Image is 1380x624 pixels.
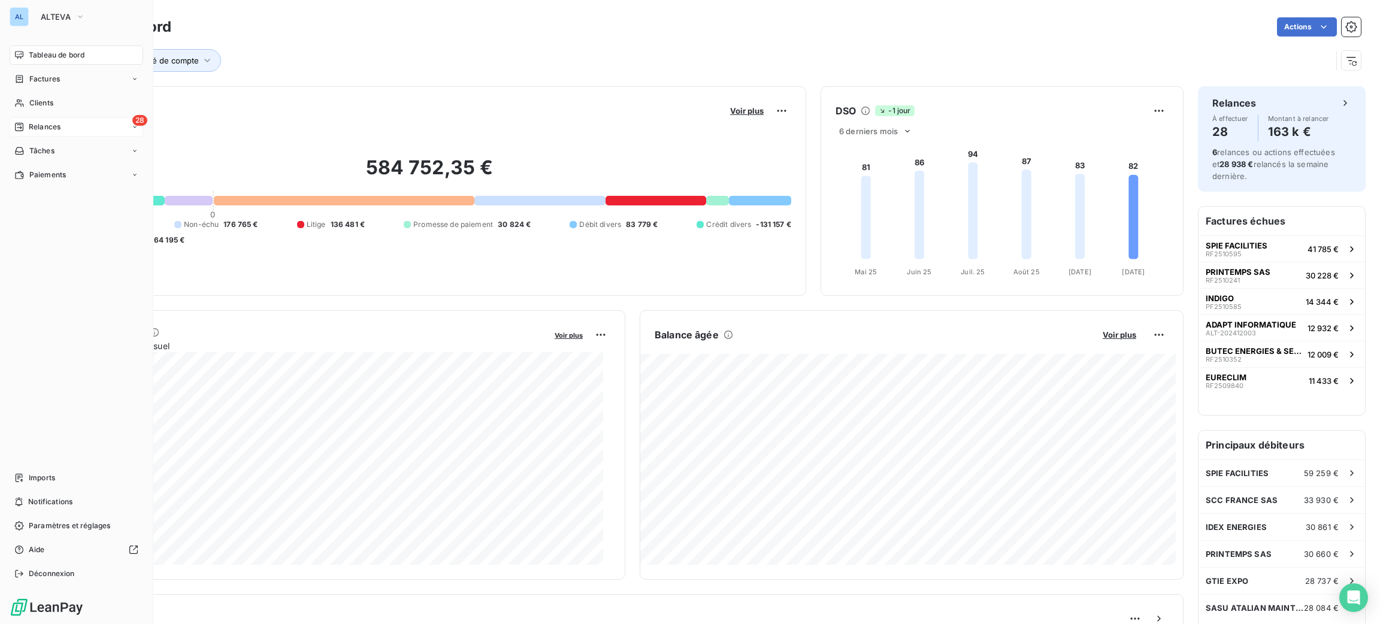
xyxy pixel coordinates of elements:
span: 28 737 € [1305,576,1339,586]
span: Promesse de paiement [413,219,493,230]
span: -131 157 € [756,219,791,230]
span: IDEX ENERGIES [1206,522,1267,532]
span: SPIE FACILITIES [1206,241,1267,250]
tspan: Août 25 [1013,268,1040,276]
span: RF2510241 [1206,277,1240,284]
span: -64 195 € [150,235,184,246]
button: Chargé de compte [112,49,221,72]
tspan: Mai 25 [855,268,877,276]
span: Tableau de bord [29,50,84,60]
h4: 163 k € [1268,122,1329,141]
span: 59 259 € [1304,468,1339,478]
span: Litige [307,219,326,230]
tspan: Juil. 25 [961,268,985,276]
h4: 28 [1212,122,1248,141]
span: Montant à relancer [1268,115,1329,122]
span: Paramètres et réglages [29,520,110,531]
span: 83 779 € [626,219,658,230]
span: 30 228 € [1306,271,1339,280]
button: BUTEC ENERGIES & SERVICESRF251035212 009 € [1199,341,1365,367]
button: INDIGOPF251058514 344 € [1199,288,1365,314]
span: PF2510585 [1206,303,1242,310]
div: Open Intercom Messenger [1339,583,1368,612]
span: 11 433 € [1309,376,1339,386]
span: Clients [29,98,53,108]
span: ADAPT INFORMATIQUE [1206,320,1296,329]
span: Voir plus [730,106,764,116]
span: 136 481 € [331,219,365,230]
h6: Principaux débiteurs [1199,431,1365,459]
span: Notifications [28,496,72,507]
span: PRINTEMPS SAS [1206,549,1272,559]
span: À effectuer [1212,115,1248,122]
button: Voir plus [551,329,586,340]
span: Imports [29,472,55,483]
span: ALTEVA [41,12,71,22]
span: 12 009 € [1308,350,1339,359]
span: 28 084 € [1304,603,1339,613]
span: GTIE EXPO [1206,576,1248,586]
span: 12 932 € [1308,323,1339,333]
button: ADAPT INFORMATIQUEALT-20241200312 932 € [1199,314,1365,341]
span: 30 861 € [1306,522,1339,532]
h6: Balance âgée [655,328,719,342]
h2: 584 752,35 € [68,156,791,192]
button: Voir plus [1099,329,1140,340]
span: SASU ATALIAN MAINTENANCE & ENERGY [1206,603,1304,613]
span: Chiffre d'affaires mensuel [68,340,546,352]
span: RF2510595 [1206,250,1242,258]
a: Aide [10,540,143,559]
span: 30 660 € [1304,549,1339,559]
span: EURECLIM [1206,372,1246,382]
h6: DSO [836,104,856,118]
span: 28 938 € [1219,159,1253,169]
h6: Relances [1212,96,1256,110]
button: Actions [1277,17,1337,37]
span: 41 785 € [1308,244,1339,254]
h6: Factures échues [1199,207,1365,235]
span: 14 344 € [1306,297,1339,307]
span: INDIGO [1206,293,1234,303]
span: SPIE FACILITIES [1206,468,1269,478]
span: Factures [29,74,60,84]
span: Tâches [29,146,55,156]
span: Voir plus [555,331,583,340]
span: SCC FRANCE SAS [1206,495,1278,505]
span: Voir plus [1103,330,1136,340]
span: relances ou actions effectuées et relancés la semaine dernière. [1212,147,1335,181]
div: AL [10,7,29,26]
span: Débit divers [579,219,621,230]
span: 6 [1212,147,1217,157]
span: Paiements [29,169,66,180]
tspan: [DATE] [1069,268,1091,276]
span: 6 derniers mois [839,126,898,136]
button: SPIE FACILITIESRF251059541 785 € [1199,235,1365,262]
span: Crédit divers [706,219,751,230]
span: 28 [132,115,147,126]
span: RF2509840 [1206,382,1243,389]
button: PRINTEMPS SASRF251024130 228 € [1199,262,1365,288]
span: -1 jour [875,105,914,116]
span: Chargé de compte [129,56,199,65]
span: Aide [29,544,45,555]
span: Déconnexion [29,568,75,579]
span: 176 765 € [223,219,258,230]
img: Logo LeanPay [10,598,84,617]
tspan: [DATE] [1122,268,1145,276]
span: 33 930 € [1304,495,1339,505]
span: 0 [210,210,215,219]
span: ALT-202412003 [1206,329,1256,337]
tspan: Juin 25 [907,268,931,276]
span: Relances [29,122,60,132]
button: EURECLIMRF250984011 433 € [1199,367,1365,393]
span: Non-échu [184,219,219,230]
span: BUTEC ENERGIES & SERVICES [1206,346,1303,356]
span: PRINTEMPS SAS [1206,267,1270,277]
span: 30 824 € [498,219,531,230]
span: RF2510352 [1206,356,1242,363]
button: Voir plus [727,105,767,116]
